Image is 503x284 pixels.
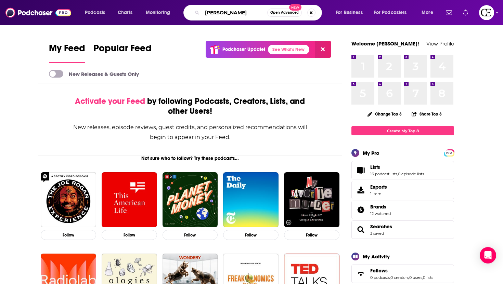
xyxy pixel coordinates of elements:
span: Popular Feed [93,42,152,58]
button: Follow [163,230,218,240]
button: Open AdvancedNew [267,9,302,17]
a: Lists [370,164,424,170]
span: , [422,275,423,280]
a: Brands [354,205,367,215]
a: 0 creators [390,275,409,280]
a: 0 lists [423,275,433,280]
button: Follow [284,230,339,240]
img: This American Life [102,172,157,228]
a: Follows [370,268,433,274]
a: Brands [370,204,391,210]
span: Follows [351,265,454,283]
a: Lists [354,165,367,175]
span: , [397,172,398,176]
span: Exports [370,184,387,190]
button: Follow [102,230,157,240]
span: For Podcasters [374,8,407,17]
img: The Daily [223,172,279,228]
a: 12 watched [370,211,391,216]
span: , [390,275,390,280]
button: open menu [331,7,371,18]
span: PRO [445,150,453,155]
a: Exports [351,181,454,199]
a: Show notifications dropdown [460,7,471,18]
a: Charts [113,7,137,18]
div: Not sure who to follow? Try these podcasts... [38,155,342,161]
div: My Activity [363,253,390,260]
img: My Favorite Murder with Karen Kilgariff and Georgia Hardstark [284,172,339,228]
span: Monitoring [146,8,170,17]
div: Search podcasts, credits, & more... [190,5,328,21]
div: by following Podcasts, Creators, Lists, and other Users! [73,96,308,116]
a: 0 users [409,275,422,280]
a: 0 podcasts [370,275,390,280]
span: Charts [118,8,132,17]
button: open menu [370,7,417,18]
a: Create My Top 8 [351,126,454,135]
span: Activate your Feed [75,96,145,106]
span: More [422,8,433,17]
a: 16 podcast lists [370,172,397,176]
span: Logged in as cozyearthaudio [479,5,494,20]
div: My Pro [363,150,379,156]
span: Brands [370,204,386,210]
a: New Releases & Guests Only [49,70,139,78]
button: Follow [41,230,96,240]
img: User Profile [479,5,494,20]
div: New releases, episode reviews, guest credits, and personalized recommendations will begin to appe... [73,122,308,142]
span: My Feed [49,42,85,58]
span: Searches [351,220,454,239]
span: Podcasts [85,8,105,17]
span: Open Advanced [270,11,299,14]
span: Exports [354,185,367,195]
span: Lists [370,164,380,170]
span: 1 item [370,191,387,196]
p: Podchaser Update! [222,46,265,52]
a: Show notifications dropdown [443,7,455,18]
span: Brands [351,201,454,219]
a: Welcome [PERSON_NAME]! [351,40,419,47]
a: PRO [445,150,453,155]
a: View Profile [426,40,454,47]
span: For Business [336,8,363,17]
img: Podchaser - Follow, Share and Rate Podcasts [5,6,71,19]
img: The Joe Rogan Experience [41,172,96,228]
span: , [409,275,409,280]
img: Planet Money [163,172,218,228]
a: 3 saved [370,231,384,236]
a: Searches [370,224,392,230]
button: open menu [417,7,442,18]
button: open menu [141,7,179,18]
button: Share Top 8 [411,107,442,121]
div: Open Intercom Messenger [480,247,496,263]
a: See What's New [268,45,309,54]
span: Lists [351,161,454,179]
button: Change Top 8 [363,110,406,118]
span: New [289,4,301,11]
a: 0 episode lists [398,172,424,176]
span: Follows [370,268,388,274]
button: Show profile menu [479,5,494,20]
button: open menu [80,7,114,18]
a: Follows [354,269,367,279]
a: My Feed [49,42,85,63]
a: Popular Feed [93,42,152,63]
button: Follow [223,230,279,240]
a: Searches [354,225,367,234]
input: Search podcasts, credits, & more... [202,7,267,18]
